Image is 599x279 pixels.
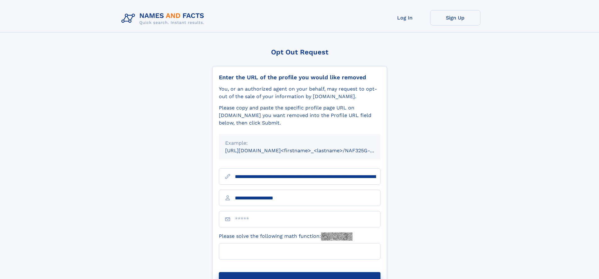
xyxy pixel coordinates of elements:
[219,232,352,241] label: Please solve the following math function:
[225,139,374,147] div: Example:
[430,10,480,25] a: Sign Up
[380,10,430,25] a: Log In
[219,85,380,100] div: You, or an authorized agent on your behalf, may request to opt-out of the sale of your informatio...
[219,74,380,81] div: Enter the URL of the profile you would like removed
[212,48,387,56] div: Opt Out Request
[219,104,380,127] div: Please copy and paste the specific profile page URL on [DOMAIN_NAME] you want removed into the Pr...
[119,10,209,27] img: Logo Names and Facts
[225,148,392,153] small: [URL][DOMAIN_NAME]<firstname>_<lastname>/NAF325G-xxxxxxxx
